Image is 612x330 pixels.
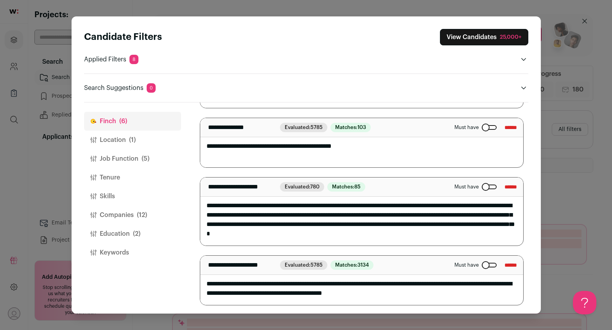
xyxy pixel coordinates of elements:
button: Open applied filters [519,55,528,64]
button: Education(2) [84,224,181,243]
span: Matches: [330,123,371,132]
span: Matches: [330,260,373,270]
strong: Candidate Filters [84,32,162,42]
span: Evaluated: [280,260,327,270]
span: Must have [454,184,479,190]
span: 5785 [310,125,323,130]
span: (5) [142,154,149,163]
span: Evaluated: [280,123,327,132]
button: Keywords [84,243,181,262]
button: Close search preferences [440,29,528,45]
span: (12) [137,210,147,220]
span: 780 [310,184,319,189]
button: Finch(6) [84,112,181,131]
button: Companies(12) [84,206,181,224]
span: Matches: [327,182,365,192]
span: 85 [354,184,361,189]
span: Must have [454,262,479,268]
button: Location(1) [84,131,181,149]
span: Must have [454,124,479,131]
span: (6) [119,117,127,126]
span: 3134 [357,262,369,267]
button: Tenure [84,168,181,187]
iframe: Help Scout Beacon - Open [573,291,596,314]
button: Job Function(5) [84,149,181,168]
span: 103 [357,125,366,130]
span: (1) [129,135,136,145]
span: 5785 [310,262,323,267]
span: Evaluated: [280,182,324,192]
p: Search Suggestions [84,83,156,93]
button: Skills [84,187,181,206]
span: 8 [129,55,138,64]
span: 0 [147,83,156,93]
p: Applied Filters [84,55,138,64]
div: 25,000+ [500,33,522,41]
span: (2) [133,229,140,239]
